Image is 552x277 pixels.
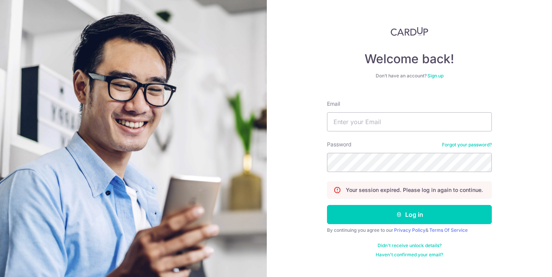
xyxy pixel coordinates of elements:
[327,141,352,148] label: Password
[327,100,340,108] label: Email
[327,51,492,67] h4: Welcome back!
[327,205,492,224] button: Log in
[327,112,492,131] input: Enter your Email
[346,186,483,194] p: Your session expired. Please log in again to continue.
[429,227,468,233] a: Terms Of Service
[442,142,492,148] a: Forgot your password?
[378,243,442,249] a: Didn't receive unlock details?
[394,227,426,233] a: Privacy Policy
[391,27,428,36] img: CardUp Logo
[327,227,492,233] div: By continuing you agree to our &
[376,252,443,258] a: Haven't confirmed your email?
[327,73,492,79] div: Don’t have an account?
[427,73,444,79] a: Sign up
